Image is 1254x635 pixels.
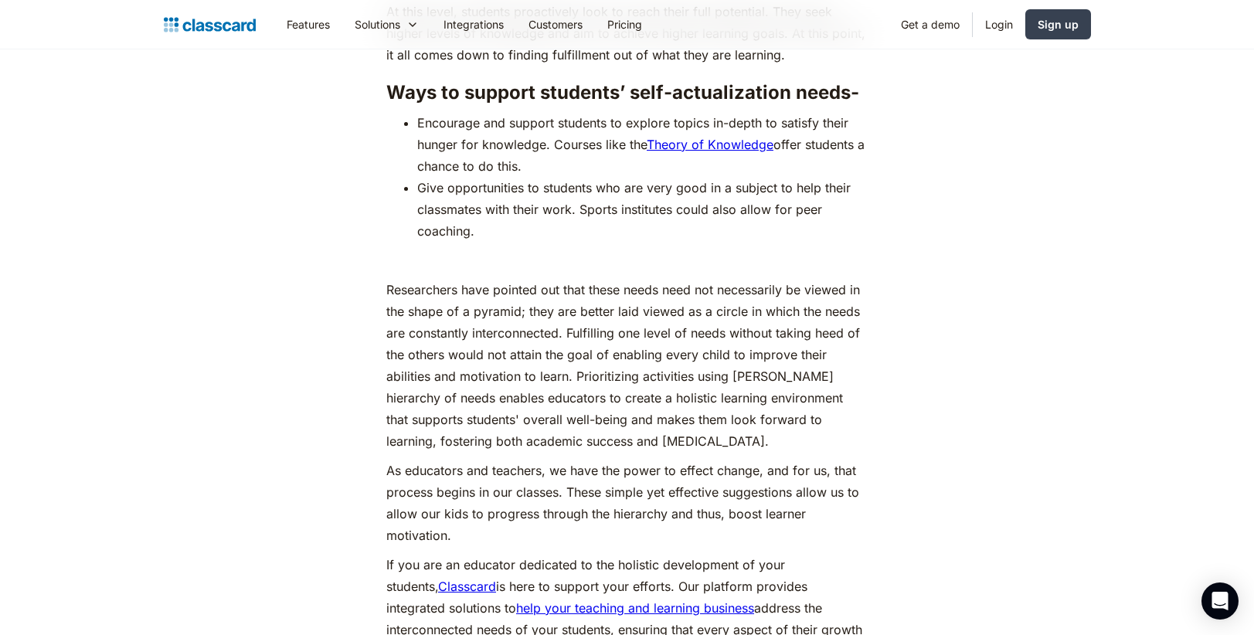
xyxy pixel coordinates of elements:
a: Get a demo [889,7,972,42]
a: Login [973,7,1025,42]
a: Integrations [431,7,516,42]
p: ‍ [386,250,868,271]
a: Classcard [438,579,496,594]
p: As educators and teachers, we have the power to effect change, and for us, that process begins in... [386,460,868,546]
a: help your teaching and learning business [516,600,754,616]
a: Sign up [1025,9,1091,39]
a: Theory of Knowledge [647,137,773,152]
p: Researchers have pointed out that these needs need not necessarily be viewed in the shape of a py... [386,279,868,452]
li: Give opportunities to students who are very good in a subject to help their classmates with their... [417,177,868,242]
li: Encourage and support students to explore topics in-depth to satisfy their hunger for knowledge. ... [417,112,868,177]
a: Customers [516,7,595,42]
div: Solutions [355,16,400,32]
a: Pricing [595,7,654,42]
div: Solutions [342,7,431,42]
h3: Ways to support students’ self-actualization needs- [386,81,868,104]
div: Sign up [1038,16,1079,32]
div: Open Intercom Messenger [1201,582,1239,620]
a: Features [274,7,342,42]
a: home [164,14,256,36]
